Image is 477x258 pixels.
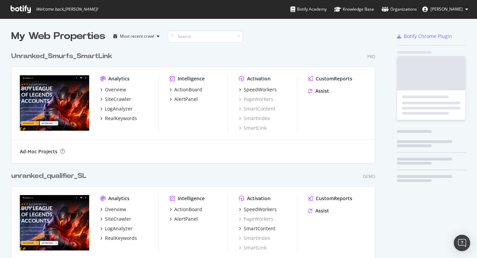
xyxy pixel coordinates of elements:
div: Open Intercom Messenger [454,235,470,251]
div: Knowledge Base [334,6,374,13]
div: Organizations [382,6,417,13]
span: Khlifi Mayssa [431,6,463,12]
div: Botify Academy [290,6,327,13]
button: [PERSON_NAME] [417,4,474,15]
span: Welcome back, [PERSON_NAME] ! [36,7,98,12]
